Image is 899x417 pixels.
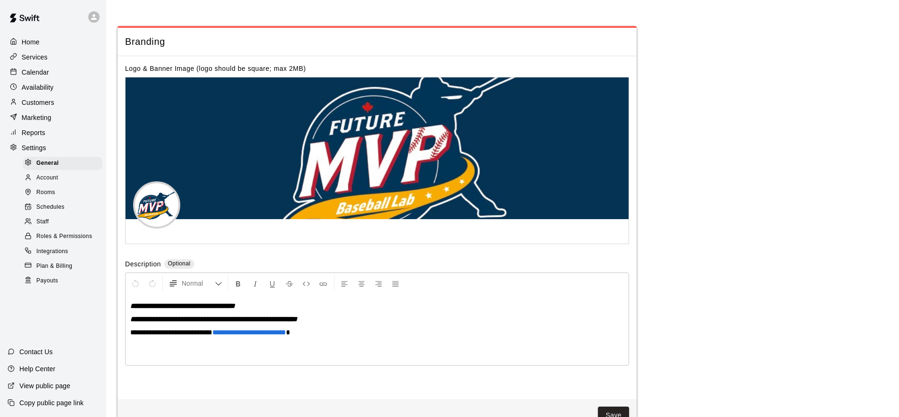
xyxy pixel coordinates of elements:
p: Services [22,52,48,62]
p: Contact Us [19,347,53,357]
p: Customers [22,98,54,107]
button: Insert Code [298,275,314,292]
p: View public page [19,381,70,391]
p: Marketing [22,113,51,122]
div: Rooms [23,186,102,199]
button: Format Italics [247,275,263,292]
span: Integrations [36,247,68,256]
a: Services [8,50,99,64]
a: Roles & Permissions [23,230,106,244]
button: Undo [127,275,143,292]
a: Plan & Billing [23,259,106,273]
span: Normal [182,279,215,288]
div: Schedules [23,201,102,214]
span: Schedules [36,203,65,212]
label: Description [125,259,161,270]
button: Redo [144,275,160,292]
p: Home [22,37,40,47]
label: Logo & Banner Image (logo should be square; max 2MB) [125,65,306,72]
span: Payouts [36,276,58,286]
span: Branding [125,35,629,48]
a: Integrations [23,244,106,259]
a: Account [23,170,106,185]
a: Settings [8,141,99,155]
p: Calendar [22,68,49,77]
a: Home [8,35,99,49]
p: Help Center [19,364,55,374]
div: Staff [23,215,102,229]
button: Formatting Options [165,275,226,292]
a: Calendar [8,65,99,79]
a: Payouts [23,273,106,288]
button: Center Align [353,275,370,292]
span: General [36,159,59,168]
span: Plan & Billing [36,262,72,271]
span: Optional [168,260,191,267]
div: Integrations [23,245,102,258]
button: Right Align [370,275,386,292]
div: Roles & Permissions [23,230,102,243]
div: Payouts [23,274,102,288]
button: Left Align [336,275,353,292]
p: Copy public page link [19,398,84,408]
a: Marketing [8,111,99,125]
span: Roles & Permissions [36,232,92,241]
button: Format Underline [264,275,280,292]
button: Format Strikethrough [281,275,297,292]
a: General [23,156,106,170]
span: Rooms [36,188,55,197]
a: Availability [8,80,99,94]
a: Reports [8,126,99,140]
a: Schedules [23,200,106,215]
span: Account [36,173,58,183]
p: Settings [22,143,46,153]
div: Plan & Billing [23,260,102,273]
div: General [23,157,102,170]
button: Insert Link [315,275,331,292]
span: Staff [36,217,49,227]
a: Customers [8,95,99,110]
div: Account [23,171,102,185]
a: Staff [23,215,106,230]
a: Rooms [23,186,106,200]
p: Reports [22,128,45,137]
p: Availability [22,83,54,92]
button: Format Bold [230,275,246,292]
button: Justify Align [387,275,403,292]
